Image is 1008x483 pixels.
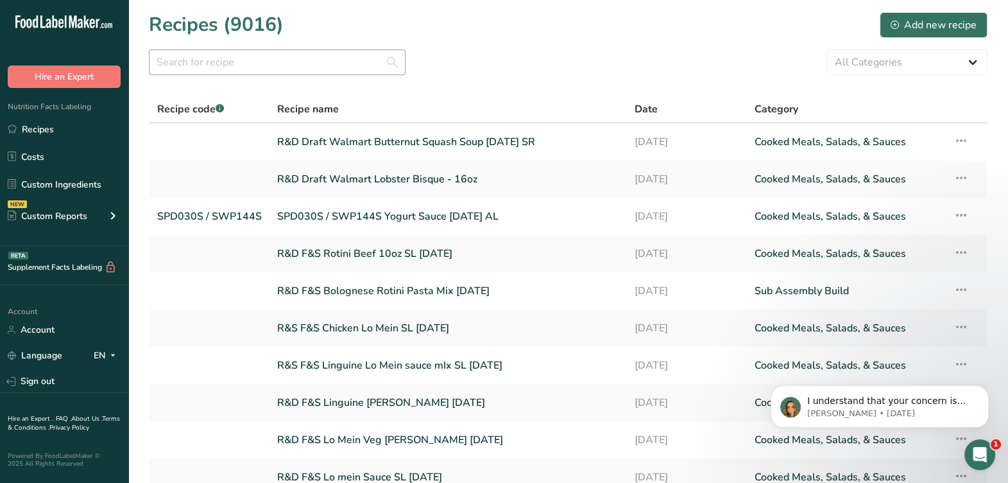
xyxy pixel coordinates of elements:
[755,277,938,304] a: Sub Assembly Build
[635,389,739,416] a: [DATE]
[277,389,619,416] a: R&D F&S Linguine [PERSON_NAME] [DATE]
[635,128,739,155] a: [DATE]
[277,315,619,342] a: R&S F&S Chicken Lo Mein SL [DATE]
[635,203,739,230] a: [DATE]
[8,414,53,423] a: Hire an Expert .
[149,10,284,39] h1: Recipes (9016)
[37,7,57,28] img: Profile image for Rachelle
[46,212,246,303] div: some of our products have a facts up front callout for saturated fat and I think it would look li...
[225,5,248,28] div: Close
[10,342,246,449] div: Rachelle says…
[157,102,224,116] span: Recipe code
[755,240,938,267] a: Cooked Meals, Salads, & Sauces
[10,342,210,421] div: I understand that your concern is consumer perception however it won’t be FDA compliant to add th...
[277,240,619,267] a: R&D F&S Rotini Beef 10oz SL [DATE]
[97,304,246,333] div: or can we put the DV at 0%?
[8,414,120,432] a: Terms & Conditions .
[755,128,938,155] a: Cooked Meals, Salads, & Sauces
[71,414,102,423] a: About Us .
[751,358,1008,448] iframe: Intercom notifications message
[277,128,619,155] a: R&D Draft Walmart Butternut Squash Soup [DATE] SR
[8,5,33,30] button: go back
[880,12,987,38] button: Add new recipe
[635,240,739,267] a: [DATE]
[21,350,200,413] div: I understand that your concern is consumer perception however it won’t be FDA compliant to add th...
[8,452,121,468] div: Powered By FoodLabelMaker © 2025 All Rights Reserved
[121,129,139,147] span: Great
[220,380,241,400] button: Send a message…
[49,423,89,432] a: Privacy Policy
[40,385,51,395] button: Gif picker
[964,439,995,470] iframe: Intercom live chat
[277,166,619,193] a: R&D Draft Walmart Lobster Bisque - 16oz
[89,127,112,150] span: OK
[21,10,200,73] div: Kindly note April that the amounts should be displayed in their rounded value. Please do not hesi...
[10,91,246,212] div: LIA says…
[56,414,71,423] a: FAQ .
[10,3,210,81] div: Kindly note April that the amounts should be displayed in their rounded value.Please do not hesit...
[277,352,619,379] a: R&S F&S Linguine Lo Mein sauce mIx SL [DATE]
[11,358,246,380] textarea: Message…
[277,426,619,453] a: R&D F&S Lo Mein Veg [PERSON_NAME] [DATE]
[635,166,739,193] a: [DATE]
[10,3,246,91] div: Rachelle says…
[755,203,938,230] a: Cooked Meals, Salads, & Sauces
[61,129,79,147] span: Bad
[10,304,246,343] div: April says…
[635,352,739,379] a: [DATE]
[31,129,49,147] span: Terrible
[635,426,739,453] a: [DATE]
[201,5,225,30] button: Home
[8,66,121,88] button: Hire an Expert
[62,16,119,29] p: Active 5h ago
[8,209,87,223] div: Custom Reports
[8,200,27,208] div: NEW
[56,220,236,295] div: some of our products have a facts up front callout for saturated fat and I think it would look li...
[154,170,180,196] div: Submit
[755,315,938,342] a: Cooked Meals, Salads, & Sauces
[635,315,739,342] a: [DATE]
[151,129,169,147] span: Amazing
[755,101,798,117] span: Category
[891,17,977,33] div: Add new recipe
[755,166,938,193] a: Cooked Meals, Salads, & Sauces
[21,170,154,198] textarea: Tell us more…
[277,203,619,230] a: SPD030S / SWP144S Yogurt Sauce [DATE] AL
[157,203,262,230] a: SPD030S / SWP144S
[8,252,28,259] div: BETA
[8,344,62,367] a: Language
[149,49,406,75] input: Search for recipe
[61,385,71,395] button: Upload attachment
[94,348,121,364] div: EN
[107,312,236,325] div: or can we put the DV at 0%?
[24,105,176,120] div: Rate your conversation
[20,385,30,395] button: Emoji picker
[635,277,739,304] a: [DATE]
[81,385,92,395] button: Start recording
[755,352,938,379] a: Cooked Meals, Salads, & Sauces
[277,277,619,304] a: R&D F&S Bolognese Rotini Pasta Mix [DATE]
[62,6,105,16] h1: Rachelle
[635,101,658,117] span: Date
[991,439,1001,450] span: 1
[10,212,246,304] div: April says…
[277,101,339,117] span: Recipe name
